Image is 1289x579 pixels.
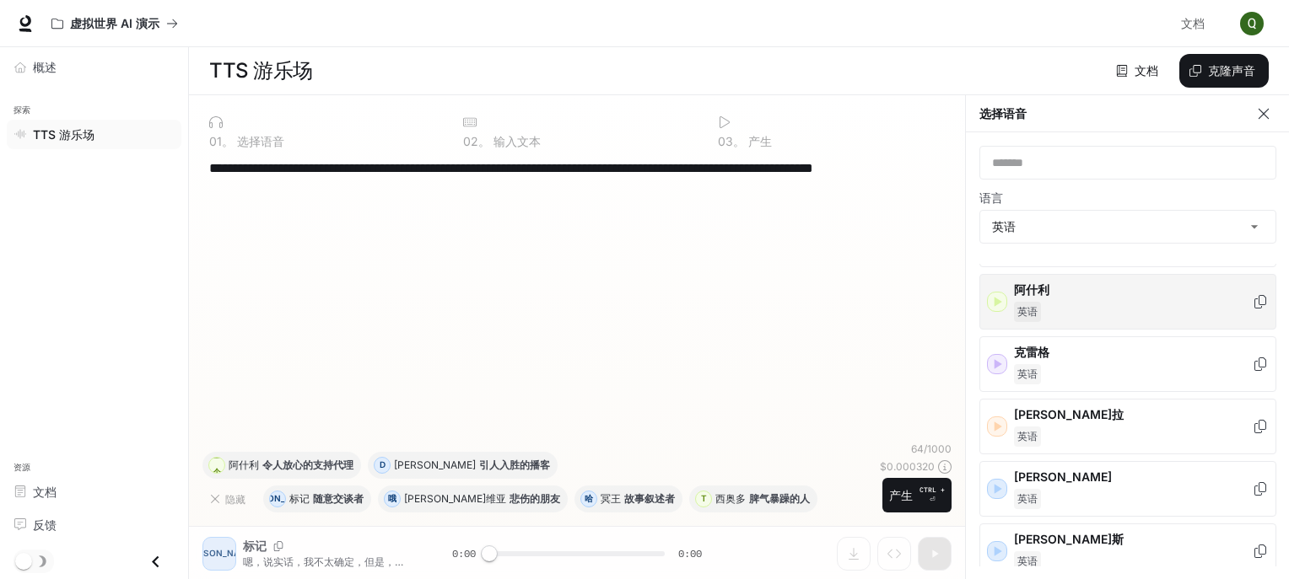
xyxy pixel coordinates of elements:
[911,442,952,455] font: 64/1000
[701,493,707,503] font: T
[1135,63,1158,78] font: 文档
[979,190,1003,205] font: 语言
[992,219,1016,233] font: 英语
[7,510,181,539] a: 反馈
[222,134,234,148] font: 。
[624,492,675,505] font: 故事叙述者
[7,477,181,507] a: 文档
[242,493,314,503] font: [PERSON_NAME]
[493,134,541,148] font: 输入文本
[394,458,476,471] font: [PERSON_NAME]
[1014,345,1049,359] font: 克雷格
[404,492,506,505] font: [PERSON_NAME]维亚
[889,488,913,502] font: 产生
[1017,305,1038,318] font: 英语
[574,485,682,512] button: 哈冥王故事叙述者
[1017,492,1038,505] font: 英语
[33,517,57,532] font: 反馈
[262,458,353,471] font: 令人放心的支持代理
[217,134,222,148] font: 1
[882,478,952,512] button: 产生CTRL +⏎
[209,134,217,148] font: 0
[1252,482,1269,496] button: 复制语音ID
[202,485,256,512] button: 隐藏
[601,492,621,505] font: 冥王
[13,105,31,115] font: 探索
[748,134,772,148] font: 产生
[715,492,746,505] font: 西奥多
[725,134,733,148] font: 3
[209,58,313,83] font: TTS 游乐场
[313,492,364,505] font: 随意交谈者
[718,134,725,148] font: 0
[1014,532,1124,546] font: [PERSON_NAME]斯
[1252,420,1269,433] button: 复制语音ID
[33,60,57,74] font: 概述
[510,492,560,505] font: 悲伤的朋友
[980,211,1276,243] div: 英语
[920,485,945,494] font: CTRL +
[7,52,181,82] a: 概述
[1208,63,1255,78] font: 克隆声音
[479,458,550,471] font: 引人入胜的播客
[137,544,175,579] button: 关闭抽屉
[70,16,159,30] font: 虚拟世界 AI 演示
[733,134,745,148] font: 。
[478,134,490,148] font: 。
[1240,12,1264,35] img: 用户头像
[1179,54,1269,88] button: 克隆声音
[1017,430,1038,442] font: 英语
[1252,544,1269,558] button: 复制语音ID
[1017,367,1038,380] font: 英语
[689,485,817,512] button: T西奥多脾气暴躁的人
[463,134,471,148] font: 0
[1014,282,1049,297] font: 阿什利
[15,551,32,570] span: 暗模式切换
[7,120,181,149] a: TTS 游乐场
[44,7,186,40] button: 所有工作区
[1181,16,1205,30] font: 文档
[1235,7,1269,40] button: 用户头像
[378,485,568,512] button: 哦[PERSON_NAME]维亚悲伤的朋友
[1014,407,1124,421] font: [PERSON_NAME]拉
[388,493,396,503] font: 哦
[1252,357,1269,371] button: 复制语音ID
[13,462,31,473] font: 资源
[289,492,310,505] font: 标记
[1017,555,1038,567] font: 英语
[33,485,57,499] font: 文档
[263,485,371,512] button: [PERSON_NAME]标记随意交谈者
[930,496,936,503] font: ⏎
[33,127,94,142] font: TTS 游乐场
[471,134,478,148] font: 2
[585,493,593,503] font: 哈
[1112,54,1166,88] a: 文档
[749,492,810,505] font: 脾气暴躁的人
[368,452,558,479] button: D[PERSON_NAME]引人入胜的播客
[1014,469,1112,484] font: [PERSON_NAME]
[229,458,259,471] font: 阿什利
[202,452,361,479] button: 一个阿什利令人放心的支持代理
[237,134,284,148] font: 选择语音
[1252,295,1269,308] button: 复制语音ID
[380,459,386,469] font: D
[225,493,245,506] font: 隐藏
[1174,7,1228,40] a: 文档
[880,460,887,473] font: $
[887,460,935,473] font: 0.000320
